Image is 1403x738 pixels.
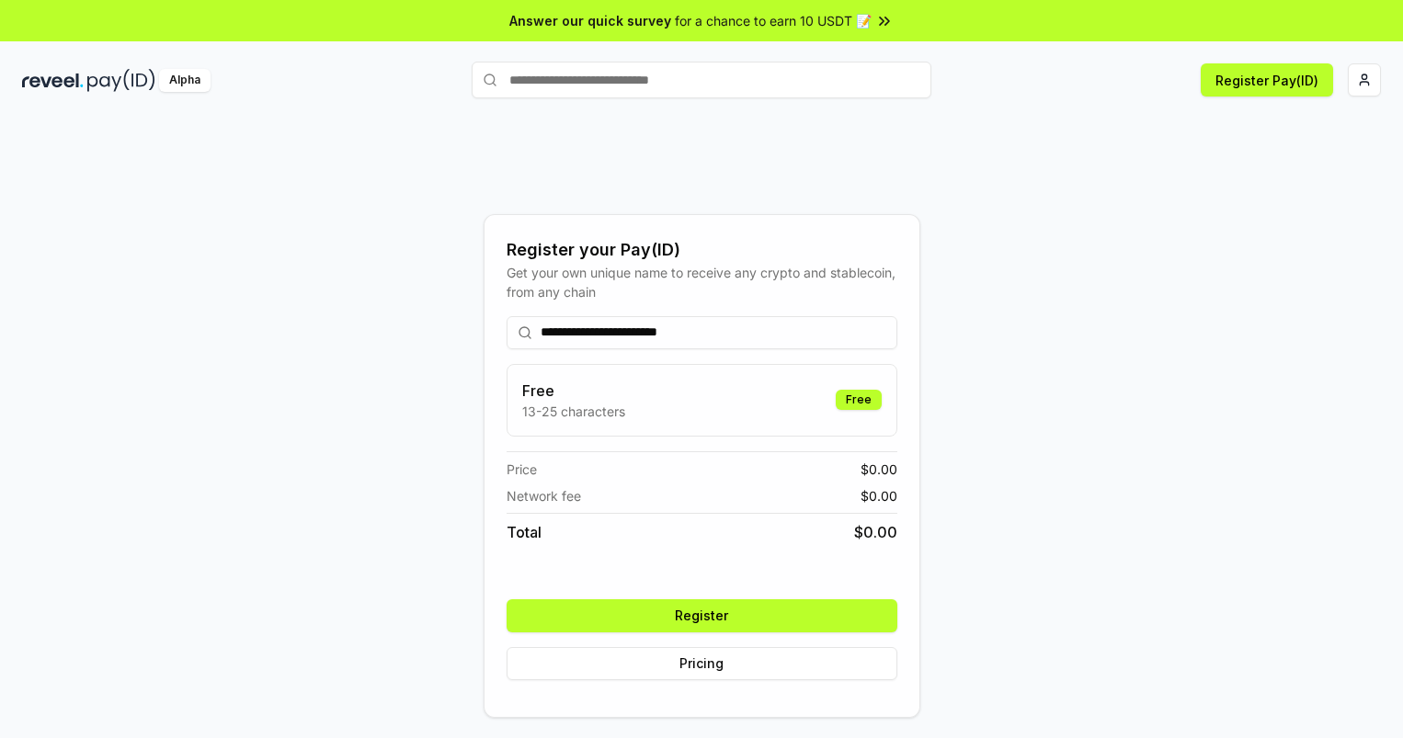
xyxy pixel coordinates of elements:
[509,11,671,30] span: Answer our quick survey
[675,11,872,30] span: for a chance to earn 10 USDT 📝
[522,402,625,421] p: 13-25 characters
[507,599,897,632] button: Register
[507,263,897,301] div: Get your own unique name to receive any crypto and stablecoin, from any chain
[861,460,897,479] span: $ 0.00
[1201,63,1333,97] button: Register Pay(ID)
[22,69,84,92] img: reveel_dark
[507,486,581,505] span: Network fee
[836,390,882,410] div: Free
[522,380,625,402] h3: Free
[861,486,897,505] span: $ 0.00
[507,460,537,479] span: Price
[507,521,542,543] span: Total
[507,237,897,263] div: Register your Pay(ID)
[87,69,155,92] img: pay_id
[507,647,897,680] button: Pricing
[854,521,897,543] span: $ 0.00
[159,69,211,92] div: Alpha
